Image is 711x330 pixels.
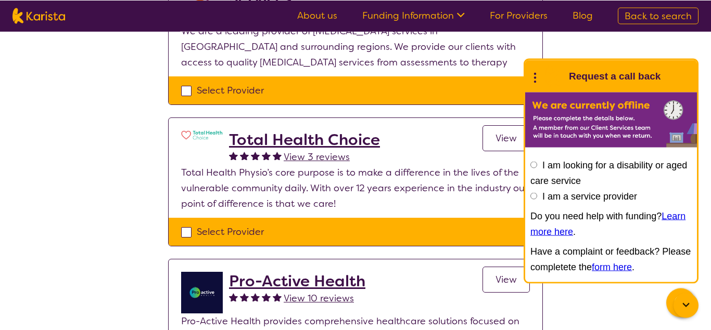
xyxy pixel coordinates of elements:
[229,151,238,160] img: fullstar
[262,151,271,160] img: fullstar
[181,23,530,70] p: We are a leading provider of [MEDICAL_DATA] services in [GEOGRAPHIC_DATA] and surrounding regions...
[618,7,699,24] a: Back to search
[297,9,337,21] a: About us
[284,151,350,163] span: View 3 reviews
[262,293,271,301] img: fullstar
[542,65,563,86] img: Karista
[573,9,593,21] a: Blog
[496,273,517,286] span: View
[530,243,692,274] p: Have a complaint or feedback? Please completete the .
[284,149,350,165] a: View 3 reviews
[273,151,282,160] img: fullstar
[251,151,260,160] img: fullstar
[530,208,692,239] p: Do you need help with funding? .
[530,160,687,186] label: I am looking for a disability or aged care service
[181,165,530,212] p: Total Health Physio’s core purpose is to make a difference in the lives of the vulnerable communi...
[284,292,354,305] span: View 10 reviews
[181,130,223,140] img: rcpzw2ssexnjszezrbgr.jpg
[229,130,380,149] a: Total Health Choice
[625,9,692,22] span: Back to search
[240,151,249,160] img: fullstar
[542,191,637,201] label: I am a service provider
[525,92,697,147] img: Karista offline chat form to request call back
[229,272,365,291] a: Pro-Active Health
[229,293,238,301] img: fullstar
[666,288,695,317] button: Channel Menu
[273,293,282,301] img: fullstar
[181,272,223,313] img: jdgr5huzsaqxc1wfufya.png
[483,267,530,293] a: View
[592,261,632,272] a: form here
[12,8,65,23] img: Karista logo
[240,293,249,301] img: fullstar
[362,9,465,21] a: Funding Information
[490,9,548,21] a: For Providers
[496,132,517,144] span: View
[569,68,661,84] h1: Request a call back
[251,293,260,301] img: fullstar
[284,291,354,306] a: View 10 reviews
[483,125,530,151] a: View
